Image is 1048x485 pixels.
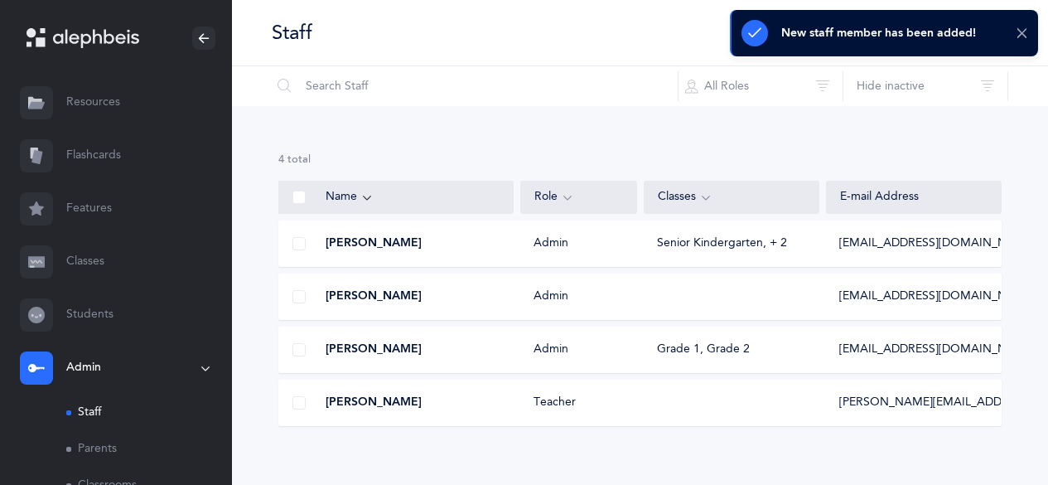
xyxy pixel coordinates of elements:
[534,188,624,206] div: Role
[839,342,1036,358] span: [EMAIL_ADDRESS][DOMAIN_NAME]
[287,153,311,165] span: total
[272,19,312,46] div: Staff
[839,289,1036,305] span: [EMAIL_ADDRESS][DOMAIN_NAME]
[781,27,976,40] div: New staff member has been added!
[678,66,843,106] button: All Roles
[657,235,787,252] div: Senior Kindergarten‪, + 2‬
[520,395,637,411] div: Teacher
[326,342,422,358] span: [PERSON_NAME]
[843,66,1008,106] button: Hide inactive
[520,289,637,305] div: Admin
[326,235,422,252] span: [PERSON_NAME]
[271,66,679,106] input: Search Staff
[66,395,232,431] a: Staff
[66,431,232,468] a: Parents
[657,342,750,358] div: Grade 1, Grade 2
[658,188,805,206] div: Classes
[520,342,637,358] div: Admin
[278,153,1002,167] div: 4
[839,235,1036,252] span: [EMAIL_ADDRESS][DOMAIN_NAME]
[326,188,500,206] div: Name
[840,189,988,206] div: E-mail Address
[520,235,637,252] div: Admin
[326,289,422,305] span: [PERSON_NAME]
[326,395,422,411] span: [PERSON_NAME]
